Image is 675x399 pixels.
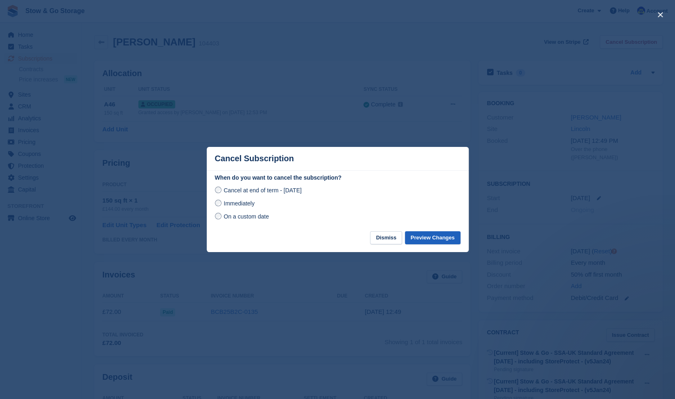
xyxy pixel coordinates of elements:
[370,231,402,245] button: Dismiss
[215,200,221,206] input: Immediately
[223,213,269,220] span: On a custom date
[215,187,221,193] input: Cancel at end of term - [DATE]
[215,174,461,182] label: When do you want to cancel the subscription?
[223,200,254,207] span: Immediately
[405,231,461,245] button: Preview Changes
[215,154,294,163] p: Cancel Subscription
[223,187,301,194] span: Cancel at end of term - [DATE]
[654,8,667,21] button: close
[215,213,221,219] input: On a custom date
